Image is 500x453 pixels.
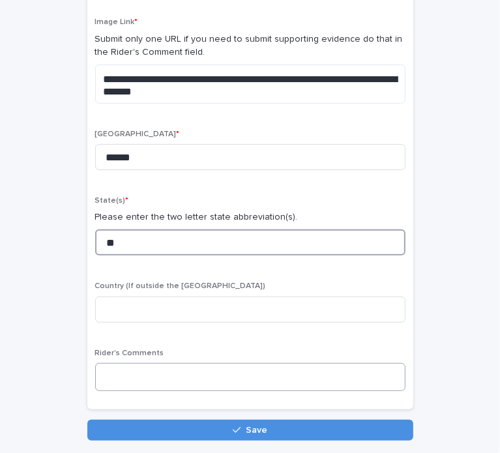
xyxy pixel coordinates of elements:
span: State(s) [95,197,129,205]
span: Rider's Comments [95,349,164,357]
p: Please enter the two letter state abbreviation(s). [95,211,405,224]
p: Submit only one URL if you need to submit supporting evidence do that in the Rider's Comment field. [95,33,405,60]
button: Save [87,420,413,441]
span: Image Link [95,18,138,26]
span: Country (If outside the [GEOGRAPHIC_DATA]) [95,282,266,290]
span: Save [246,426,267,435]
span: [GEOGRAPHIC_DATA] [95,130,180,138]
